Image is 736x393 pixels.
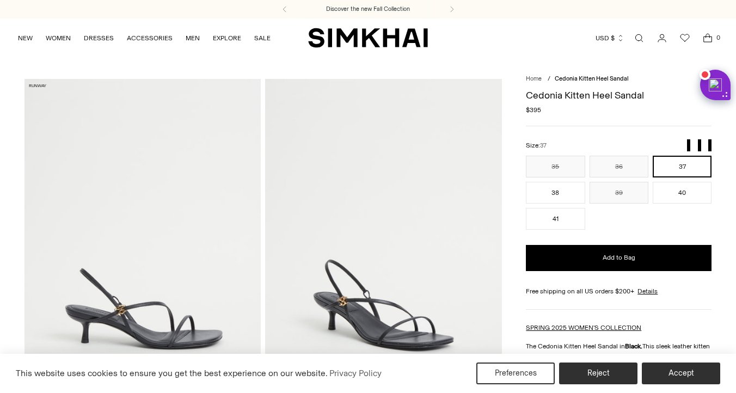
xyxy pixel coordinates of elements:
[651,27,673,49] a: Go to the account page
[328,365,383,382] a: Privacy Policy (opens in a new tab)
[526,208,585,230] button: 41
[526,156,585,177] button: 35
[526,286,712,296] div: Free shipping on all US orders $200+
[526,140,547,151] label: Size:
[526,75,542,82] a: Home
[653,182,712,204] button: 40
[559,363,637,384] button: Reject
[653,156,712,177] button: 37
[526,182,585,204] button: 38
[596,26,624,50] button: USD $
[603,253,635,262] span: Add to Bag
[308,27,428,48] a: SIMKHAI
[590,156,648,177] button: 36
[84,26,114,50] a: DRESSES
[127,26,173,50] a: ACCESSORIES
[186,26,200,50] a: MEN
[16,368,328,378] span: This website uses cookies to ensure you get the best experience on our website.
[590,182,648,204] button: 39
[526,75,712,84] nav: breadcrumbs
[697,27,719,49] a: Open cart modal
[476,363,555,384] button: Preferences
[526,245,712,271] button: Add to Bag
[540,142,547,149] span: 37
[18,26,33,50] a: NEW
[326,5,410,14] a: Discover the new Fall Collection
[526,324,641,331] a: SPRING 2025 WOMEN'S COLLECTION
[526,341,712,371] p: The Cedonia Kitten Heel Sandal in This sleek leather kitten heel sandal features delicate straps ...
[213,26,241,50] a: EXPLORE
[674,27,696,49] a: Wishlist
[555,75,629,82] span: Cedonia Kitten Heel Sandal
[548,75,550,84] div: /
[628,27,650,49] a: Open search modal
[625,342,642,350] strong: Black.
[642,363,720,384] button: Accept
[526,105,541,115] span: $395
[254,26,271,50] a: SALE
[713,33,723,42] span: 0
[526,90,712,100] h1: Cedonia Kitten Heel Sandal
[46,26,71,50] a: WOMEN
[637,286,658,296] a: Details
